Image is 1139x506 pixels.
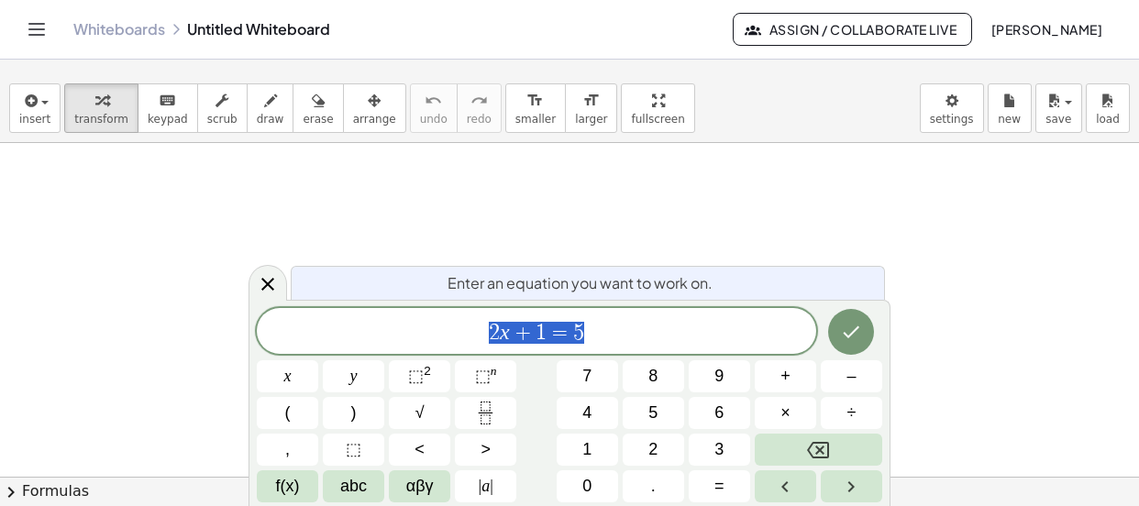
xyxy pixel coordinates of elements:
button: ( [257,397,318,429]
button: settings [920,83,984,133]
span: save [1045,113,1071,126]
span: fullscreen [631,113,684,126]
button: Fraction [455,397,516,429]
button: Left arrow [755,470,816,502]
span: 1 [536,322,547,344]
button: undoundo [410,83,458,133]
button: Assign / Collaborate Live [733,13,972,46]
span: load [1096,113,1120,126]
button: Toggle navigation [22,15,51,44]
button: load [1086,83,1130,133]
button: new [988,83,1032,133]
button: keyboardkeypad [138,83,198,133]
button: 7 [557,360,618,392]
i: format_size [582,90,600,112]
button: 2 [623,434,684,466]
button: format_sizesmaller [505,83,566,133]
button: 6 [689,397,750,429]
span: = [714,474,724,499]
span: + [510,322,536,344]
sup: 2 [424,364,431,378]
span: αβγ [406,474,434,499]
span: 9 [714,364,724,389]
i: keyboard [159,90,176,112]
button: 9 [689,360,750,392]
span: 8 [648,364,658,389]
button: Times [755,397,816,429]
button: Squared [389,360,450,392]
span: 3 [714,437,724,462]
span: 1 [582,437,592,462]
button: y [323,360,384,392]
button: 0 [557,470,618,502]
button: 5 [623,397,684,429]
span: insert [19,113,50,126]
button: scrub [197,83,248,133]
span: 5 [573,322,584,344]
span: scrub [207,113,238,126]
button: 4 [557,397,618,429]
span: Assign / Collaborate Live [748,21,957,38]
button: Backspace [755,434,882,466]
button: Equals [689,470,750,502]
span: erase [303,113,333,126]
var: x [500,320,510,344]
button: 3 [689,434,750,466]
button: arrange [343,83,406,133]
span: draw [257,113,284,126]
span: ÷ [847,401,857,425]
span: abc [340,474,367,499]
span: redo [467,113,492,126]
span: × [780,401,791,425]
i: redo [470,90,488,112]
i: undo [425,90,442,112]
span: > [481,437,491,462]
button: 8 [623,360,684,392]
button: Superscript [455,360,516,392]
button: x [257,360,318,392]
button: Placeholder [323,434,384,466]
span: 2 [648,437,658,462]
button: ) [323,397,384,429]
button: Absolute value [455,470,516,502]
span: 7 [582,364,592,389]
span: x [284,364,292,389]
span: undo [420,113,448,126]
button: Greater than [455,434,516,466]
button: save [1035,83,1082,133]
span: new [998,113,1021,126]
span: smaller [515,113,556,126]
span: ( [285,401,291,425]
span: – [846,364,856,389]
button: 1 [557,434,618,466]
span: settings [930,113,974,126]
span: Enter an equation you want to work on. [448,272,713,294]
span: √ [415,401,425,425]
button: erase [293,83,343,133]
button: transform [64,83,138,133]
span: . [651,474,656,499]
span: ⬚ [408,367,424,385]
button: Functions [257,470,318,502]
sup: n [491,364,497,378]
span: + [780,364,791,389]
span: = [547,322,573,344]
span: [PERSON_NAME] [990,21,1102,38]
button: Less than [389,434,450,466]
a: Whiteboards [73,20,165,38]
span: a [479,474,493,499]
button: Alphabet [323,470,384,502]
button: Divide [821,397,882,429]
button: Done [828,309,874,355]
span: f(x) [276,474,300,499]
button: draw [247,83,294,133]
button: [PERSON_NAME] [976,13,1117,46]
button: , [257,434,318,466]
button: Greek alphabet [389,470,450,502]
span: | [479,477,482,495]
span: y [350,364,358,389]
i: format_size [526,90,544,112]
span: transform [74,113,128,126]
button: format_sizelarger [565,83,617,133]
span: 4 [582,401,592,425]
